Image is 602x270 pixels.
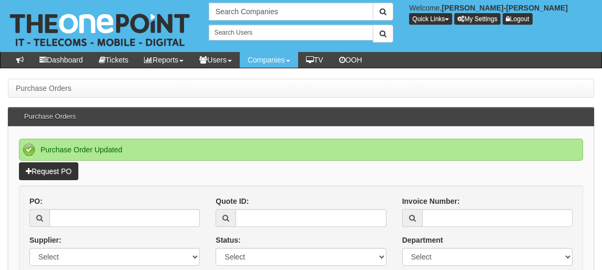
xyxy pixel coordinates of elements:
div: Welcome, [401,3,602,25]
input: Search Users [209,25,374,40]
b: [PERSON_NAME]-[PERSON_NAME] [442,4,568,12]
a: Dashboard [32,52,91,68]
a: Users [191,52,240,68]
a: OOH [331,52,370,68]
li: Purchase Orders [16,83,72,94]
label: Invoice Number: [402,196,460,206]
div: Purchase Order Updated [19,139,583,161]
h3: Purchase Orders [19,108,81,126]
a: TV [298,52,331,68]
a: Companies [240,52,298,68]
a: Reports [136,52,191,68]
a: Request PO [19,162,78,180]
a: Tickets [91,52,137,68]
button: Quick Links [409,13,452,25]
input: Search Companies [209,3,374,20]
a: Logout [503,13,533,25]
label: Department [402,235,443,245]
label: PO: [29,196,43,206]
label: Quote ID: [216,196,249,206]
label: Status: [216,235,240,245]
label: Supplier: [29,235,62,245]
a: My Settings [454,13,501,25]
